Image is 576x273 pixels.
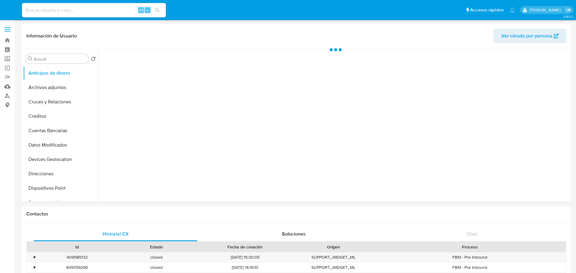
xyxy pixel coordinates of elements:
button: Anticipos de dinero [23,66,98,80]
span: Historial CX [103,230,129,237]
div: 409585132 [37,252,117,262]
div: SUPPORT_WIDGET_ML [294,252,373,262]
h1: Contactos [26,211,566,217]
input: Buscar usuario o caso... [22,6,166,14]
button: Devices Geolocation [23,152,98,167]
button: search-icon [151,6,163,14]
button: Cruces y Relaciones [23,95,98,109]
p: fernanda.escarenogarcia@mercadolibre.com.mx [529,7,563,13]
div: SUPPORT_WIDGET_ML [294,263,373,272]
div: Id [41,244,112,250]
button: Volver al orden por defecto [91,56,96,63]
button: Buscar [28,56,33,61]
span: Accesos rápidos [470,7,504,13]
input: Buscar [34,56,86,62]
h1: Información de Usuario [26,33,77,39]
button: Créditos [23,109,98,123]
a: Notificaciones [510,7,515,13]
span: Ver mirada por persona [501,29,552,43]
div: Fecha de creación [200,244,289,250]
div: FBM - Pre Inbound [373,252,566,262]
div: 409359290 [37,263,117,272]
div: [DATE] 14:19:51 [196,263,293,272]
span: Alt [139,7,143,13]
button: Direcciones [23,167,98,181]
span: Soluciones [282,230,306,237]
button: Archivos adjuntos [23,80,98,95]
div: Proceso [377,244,562,250]
div: closed [117,252,196,262]
button: Dispositivos Point [23,181,98,195]
button: Datos Modificados [23,138,98,152]
span: s [147,7,148,13]
div: FBM - Pre Inbound [373,263,566,272]
span: Chat [467,230,477,237]
button: Cuentas Bancarias [23,123,98,138]
button: Ver mirada por persona [493,29,566,43]
a: Salir [565,7,571,13]
div: • [34,265,35,270]
div: Estado [121,244,192,250]
div: • [34,254,35,260]
button: Documentación [23,195,98,210]
div: [DATE] 15:30:05 [196,252,293,262]
div: closed [117,263,196,272]
div: Origen [298,244,369,250]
